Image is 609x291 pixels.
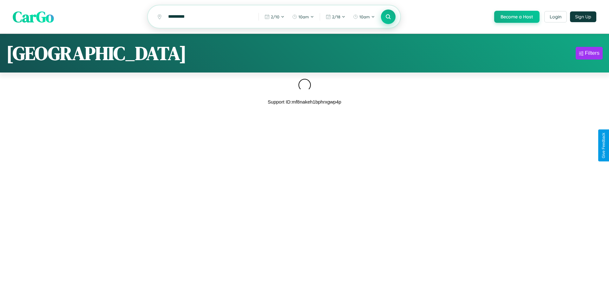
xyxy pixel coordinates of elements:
[350,12,378,22] button: 10am
[570,11,596,22] button: Sign Up
[271,14,279,19] span: 2 / 10
[585,50,599,56] div: Filters
[261,12,288,22] button: 2/10
[268,98,341,106] p: Support ID: mf8nakeh1bphrxgwp4p
[323,12,349,22] button: 2/18
[289,12,317,22] button: 10am
[494,11,540,23] button: Become a Host
[359,14,370,19] span: 10am
[13,6,54,27] span: CarGo
[601,133,606,158] div: Give Feedback
[332,14,340,19] span: 2 / 18
[6,40,187,66] h1: [GEOGRAPHIC_DATA]
[298,14,309,19] span: 10am
[544,11,567,22] button: Login
[576,47,603,60] button: Filters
